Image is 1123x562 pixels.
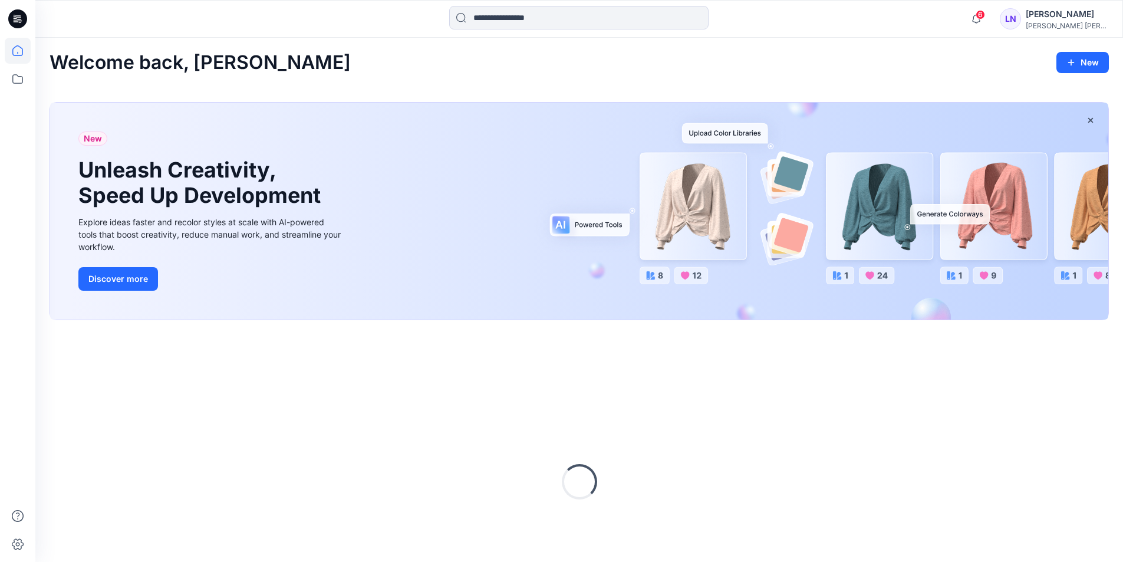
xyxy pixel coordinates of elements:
[84,132,102,146] span: New
[1026,21,1108,30] div: [PERSON_NAME] [PERSON_NAME]
[1056,52,1109,73] button: New
[50,52,351,74] h2: Welcome back, [PERSON_NAME]
[976,10,985,19] span: 6
[1026,7,1108,21] div: [PERSON_NAME]
[78,267,344,291] a: Discover more
[78,267,158,291] button: Discover more
[78,157,326,208] h1: Unleash Creativity, Speed Up Development
[1000,8,1021,29] div: LN
[78,216,344,253] div: Explore ideas faster and recolor styles at scale with AI-powered tools that boost creativity, red...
